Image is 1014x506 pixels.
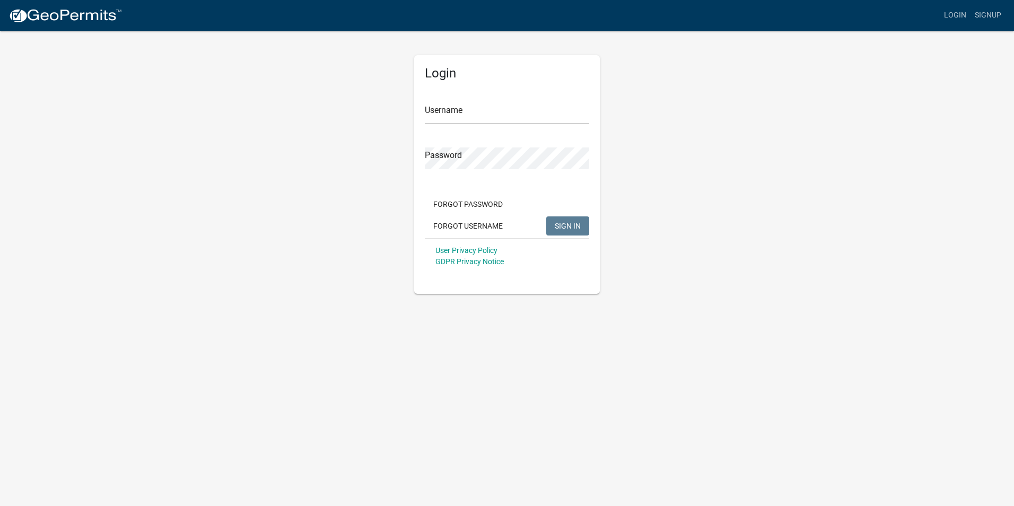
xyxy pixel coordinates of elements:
h5: Login [425,66,589,81]
a: User Privacy Policy [435,246,497,255]
a: Signup [971,5,1006,25]
button: Forgot Username [425,216,511,235]
button: Forgot Password [425,195,511,214]
a: GDPR Privacy Notice [435,257,504,266]
a: Login [940,5,971,25]
span: SIGN IN [555,221,581,230]
button: SIGN IN [546,216,589,235]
